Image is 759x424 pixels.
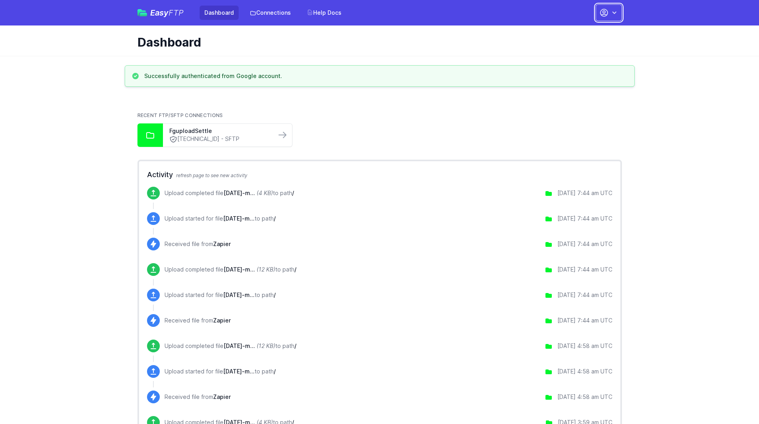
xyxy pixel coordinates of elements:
[213,240,231,247] span: Zapier
[257,190,273,196] i: (4 KB)
[200,6,239,20] a: Dashboard
[224,190,255,196] span: 2025-09-08-message_mfatfksn.xlsx
[302,6,346,20] a: Help Docs
[144,72,282,80] h3: Successfully authenticated from Google account.
[165,393,231,401] p: Received file from
[165,317,231,324] p: Received file from
[557,266,612,274] div: [DATE] 7:44 am UTC
[274,215,276,222] span: /
[557,342,612,350] div: [DATE] 4:58 am UTC
[137,9,147,16] img: easyftp_logo.png
[137,35,616,49] h1: Dashboard
[147,169,612,180] h2: Activity
[176,172,247,178] span: refresh page to see new activity
[165,367,276,375] p: Upload started for file to path
[150,9,184,17] span: Easy
[274,291,276,298] span: /
[165,342,296,350] p: Upload completed file to path
[557,240,612,248] div: [DATE] 7:44 am UTC
[165,189,294,197] p: Upload completed file to path
[292,190,294,196] span: /
[257,342,275,349] i: (12 KB)
[165,240,231,248] p: Received file from
[224,342,255,349] span: 2025-09-08-message_mfanj3e3.xlsx
[557,291,612,299] div: [DATE] 7:44 am UTC
[245,6,296,20] a: Connections
[224,266,255,273] span: 2025-09-08-message_mfatfjkp.xlsx
[165,266,296,274] p: Upload completed file to path
[557,189,612,197] div: [DATE] 7:44 am UTC
[169,127,270,135] a: FguploadSettle
[223,291,255,298] span: 2025-09-08-message_mfatfjkp.xlsx
[165,291,276,299] p: Upload started for file to path
[169,135,270,143] a: [TECHNICAL_ID] - SFTP
[223,215,255,222] span: 2025-09-08-message_mfatfksn.xlsx
[274,368,276,375] span: /
[294,266,296,273] span: /
[257,266,275,273] i: (12 KB)
[557,317,612,324] div: [DATE] 7:44 am UTC
[223,368,255,375] span: 2025-09-08-message_mfanj3e3.xlsx
[294,342,296,349] span: /
[557,215,612,223] div: [DATE] 7:44 am UTC
[165,215,276,223] p: Upload started for file to path
[213,317,231,324] span: Zapier
[213,393,231,400] span: Zapier
[557,393,612,401] div: [DATE] 4:58 am UTC
[557,367,612,375] div: [DATE] 4:58 am UTC
[169,8,184,18] span: FTP
[137,112,622,119] h2: Recent FTP/SFTP Connections
[137,9,184,17] a: EasyFTP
